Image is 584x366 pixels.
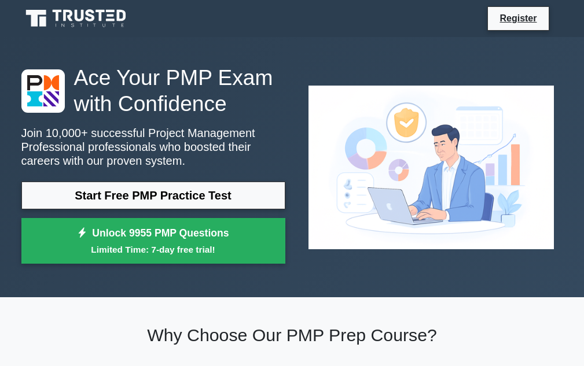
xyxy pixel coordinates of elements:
[36,243,271,256] small: Limited Time: 7-day free trial!
[21,65,285,116] h1: Ace Your PMP Exam with Confidence
[299,76,563,258] img: Project Management Professional Preview
[21,182,285,209] a: Start Free PMP Practice Test
[493,11,543,25] a: Register
[21,325,563,346] h2: Why Choose Our PMP Prep Course?
[21,218,285,264] a: Unlock 9955 PMP QuestionsLimited Time: 7-day free trial!
[21,126,285,168] p: Join 10,000+ successful Project Management Professional professionals who boosted their careers w...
